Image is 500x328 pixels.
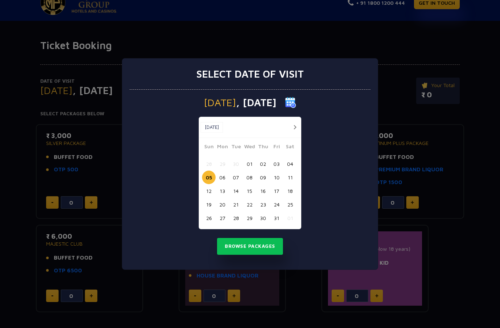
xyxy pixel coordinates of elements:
button: 05 [202,171,216,184]
button: 26 [202,211,216,225]
button: 30 [256,211,270,225]
button: 27 [216,211,229,225]
button: 20 [216,198,229,211]
button: 03 [270,157,283,171]
span: Tue [229,142,243,153]
button: 15 [243,184,256,198]
span: , [DATE] [236,97,276,108]
button: 31 [270,211,283,225]
button: 28 [229,211,243,225]
button: 29 [243,211,256,225]
button: [DATE] [201,122,223,133]
button: 02 [256,157,270,171]
button: 07 [229,171,243,184]
button: 01 [283,211,297,225]
button: 11 [283,171,297,184]
button: 29 [216,157,229,171]
span: Thu [256,142,270,153]
button: 25 [283,198,297,211]
button: 23 [256,198,270,211]
span: Mon [216,142,229,153]
button: 24 [270,198,283,211]
img: calender icon [285,97,296,108]
span: Sun [202,142,216,153]
span: Sat [283,142,297,153]
button: 16 [256,184,270,198]
button: 28 [202,157,216,171]
button: 06 [216,171,229,184]
button: 01 [243,157,256,171]
button: 17 [270,184,283,198]
button: 30 [229,157,243,171]
button: 19 [202,198,216,211]
span: [DATE] [204,97,236,108]
button: 14 [229,184,243,198]
span: Fri [270,142,283,153]
button: 13 [216,184,229,198]
button: 12 [202,184,216,198]
button: 18 [283,184,297,198]
button: Browse Packages [217,238,283,255]
button: 21 [229,198,243,211]
button: 10 [270,171,283,184]
button: 09 [256,171,270,184]
button: 22 [243,198,256,211]
button: 04 [283,157,297,171]
h3: Select date of visit [196,68,304,80]
button: 08 [243,171,256,184]
span: Wed [243,142,256,153]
